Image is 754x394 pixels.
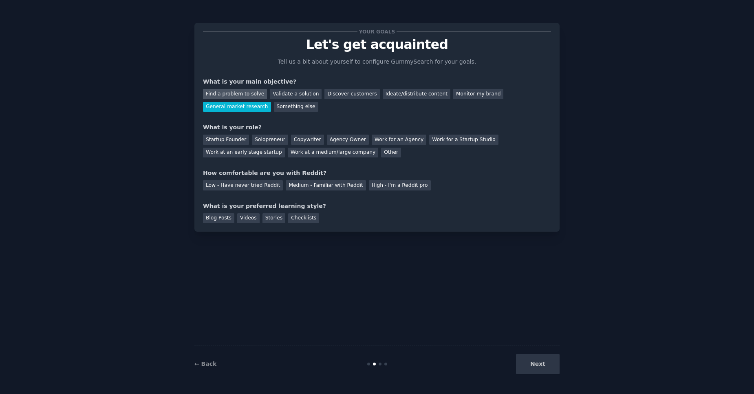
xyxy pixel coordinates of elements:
[369,180,431,190] div: High - I'm a Reddit pro
[324,89,379,99] div: Discover customers
[288,148,378,158] div: Work at a medium/large company
[327,135,369,145] div: Agency Owner
[203,213,234,224] div: Blog Posts
[203,123,551,132] div: What is your role?
[194,361,216,367] a: ← Back
[270,89,322,99] div: Validate a solution
[288,213,319,224] div: Checklists
[203,38,551,52] p: Let's get acquainted
[286,180,366,190] div: Medium - Familiar with Reddit
[203,148,285,158] div: Work at an early stage startup
[291,135,324,145] div: Copywriter
[381,148,401,158] div: Other
[453,89,503,99] div: Monitor my brand
[203,135,249,145] div: Startup Founder
[429,135,498,145] div: Work for a Startup Studio
[274,102,318,112] div: Something else
[237,213,260,224] div: Videos
[203,169,551,177] div: How comfortable are you with Reddit?
[252,135,288,145] div: Solopreneur
[203,77,551,86] div: What is your main objective?
[357,27,397,36] span: Your goals
[274,58,480,66] p: Tell us a bit about yourself to configure GummySearch for your goals.
[383,89,450,99] div: Ideate/distribute content
[262,213,285,224] div: Stories
[203,89,267,99] div: Find a problem to solve
[203,180,283,190] div: Low - Have never tried Reddit
[203,102,271,112] div: General market research
[203,202,551,210] div: What is your preferred learning style?
[372,135,426,145] div: Work for an Agency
